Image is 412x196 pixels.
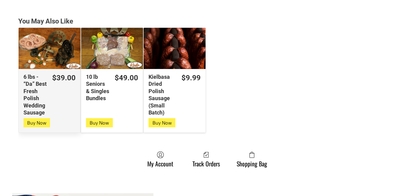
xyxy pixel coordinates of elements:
[181,73,201,83] div: $9.99
[144,151,176,167] a: My Account
[149,73,176,116] div: Kielbasa Dried Polish Sausage (Small Batch)
[81,28,143,69] a: 10 lb Seniors &amp; Singles Bundles
[81,73,143,102] a: $49.0010 lb Seniors & Singles Bundles
[189,151,223,167] a: Track Orders
[27,120,46,126] span: Buy Now
[23,118,50,127] button: Buy Now
[144,28,206,69] a: Kielbasa Dried Polish Sausage (Small Batch)
[86,73,109,102] div: 10 lb Seniors & Singles Bundles
[19,73,81,116] a: $39.006 lbs - “Da” Best Fresh Polish Wedding Sausage
[86,118,113,127] button: Buy Now
[115,73,138,83] div: $49.00
[149,118,175,127] button: Buy Now
[90,120,109,126] span: Buy Now
[234,151,270,167] a: Shopping Bag
[18,17,394,26] div: You May Also Like
[144,73,206,116] a: $9.99Kielbasa Dried Polish Sausage (Small Batch)
[19,28,81,69] a: 6 lbs - “Da” Best Fresh Polish Wedding Sausage
[52,73,76,83] div: $39.00
[23,73,47,116] div: 6 lbs - “Da” Best Fresh Polish Wedding Sausage
[152,120,172,126] span: Buy Now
